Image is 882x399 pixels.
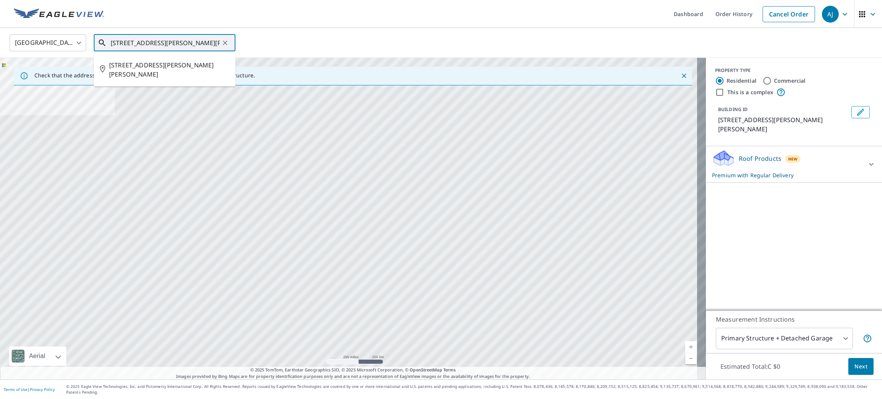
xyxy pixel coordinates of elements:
div: [GEOGRAPHIC_DATA] [10,32,86,54]
span: Next [854,362,867,371]
p: Roof Products [739,154,781,163]
a: Current Level 5, Zoom Out [685,353,697,364]
label: This is a complex [727,88,773,96]
p: [STREET_ADDRESS][PERSON_NAME][PERSON_NAME] [718,115,848,134]
div: Aerial [9,347,66,366]
p: Measurement Instructions [716,315,872,324]
span: [STREET_ADDRESS][PERSON_NAME][PERSON_NAME] [109,61,229,79]
a: Privacy Policy [30,387,55,392]
div: Aerial [27,347,47,366]
button: Clear [220,38,230,48]
a: Terms [443,367,456,373]
input: Search by address or latitude-longitude [111,32,220,54]
button: Next [848,358,874,375]
span: New [788,156,798,162]
a: OpenStreetMap [410,367,442,373]
p: Premium with Regular Delivery [712,171,862,179]
div: Roof ProductsNewPremium with Regular Delivery [712,149,876,179]
p: © 2025 Eagle View Technologies, Inc. and Pictometry International Corp. All Rights Reserved. Repo... [66,384,878,395]
button: Close [679,71,689,81]
span: Your report will include the primary structure and a detached garage if one exists. [863,334,872,343]
p: BUILDING ID [718,106,748,113]
div: Primary Structure + Detached Garage [716,328,853,349]
a: Current Level 5, Zoom In [685,341,697,353]
label: Commercial [774,77,806,85]
button: Edit building 1 [851,106,870,118]
a: Terms of Use [4,387,28,392]
p: Check that the address is accurate, then drag the marker over the correct structure. [34,72,255,79]
div: PROPERTY TYPE [715,67,873,74]
div: AJ [822,6,839,23]
p: Estimated Total: C $0 [714,358,786,375]
label: Residential [727,77,756,85]
p: | [4,387,55,392]
img: EV Logo [14,8,104,20]
span: © 2025 TomTom, Earthstar Geographics SIO, © 2025 Microsoft Corporation, © [250,367,456,373]
a: Cancel Order [763,6,815,22]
